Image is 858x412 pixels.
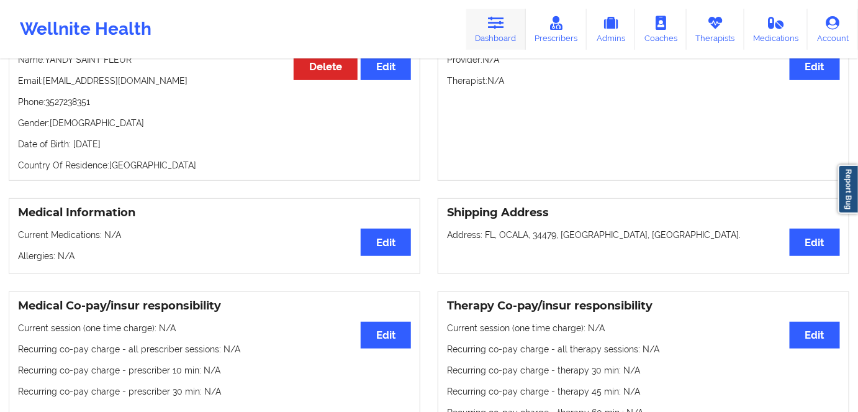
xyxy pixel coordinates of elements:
[447,385,840,398] p: Recurring co-pay charge - therapy 45 min : N/A
[18,385,411,398] p: Recurring co-pay charge - prescriber 30 min : N/A
[18,299,411,313] h3: Medical Co-pay/insur responsibility
[790,322,840,349] button: Edit
[18,322,411,334] p: Current session (one time charge): N/A
[18,75,411,87] p: Email: [EMAIL_ADDRESS][DOMAIN_NAME]
[18,138,411,150] p: Date of Birth: [DATE]
[790,53,840,80] button: Edit
[18,53,411,66] p: Name: YANDY SAINT FLEUR
[466,9,526,50] a: Dashboard
[361,53,411,80] button: Edit
[587,9,635,50] a: Admins
[838,165,858,214] a: Report Bug
[18,206,411,220] h3: Medical Information
[447,229,840,241] p: Address: FL, OCALA, 34479, [GEOGRAPHIC_DATA], [GEOGRAPHIC_DATA].
[526,9,587,50] a: Prescribers
[18,96,411,108] p: Phone: 3527238351
[447,343,840,355] p: Recurring co-pay charge - all therapy sessions : N/A
[18,343,411,355] p: Recurring co-pay charge - all prescriber sessions : N/A
[361,229,411,255] button: Edit
[447,299,840,313] h3: Therapy Co-pay/insur responsibility
[18,117,411,129] p: Gender: [DEMOGRAPHIC_DATA]
[635,9,687,50] a: Coaches
[447,53,840,66] p: Provider: N/A
[447,206,840,220] h3: Shipping Address
[447,75,840,87] p: Therapist: N/A
[808,9,858,50] a: Account
[361,322,411,349] button: Edit
[18,364,411,377] p: Recurring co-pay charge - prescriber 10 min : N/A
[744,9,808,50] a: Medications
[447,322,840,334] p: Current session (one time charge): N/A
[18,229,411,241] p: Current Medications: N/A
[18,159,411,172] p: Country Of Residence: [GEOGRAPHIC_DATA]
[790,229,840,255] button: Edit
[18,250,411,262] p: Allergies: N/A
[687,9,744,50] a: Therapists
[294,53,358,80] button: Delete
[447,364,840,377] p: Recurring co-pay charge - therapy 30 min : N/A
